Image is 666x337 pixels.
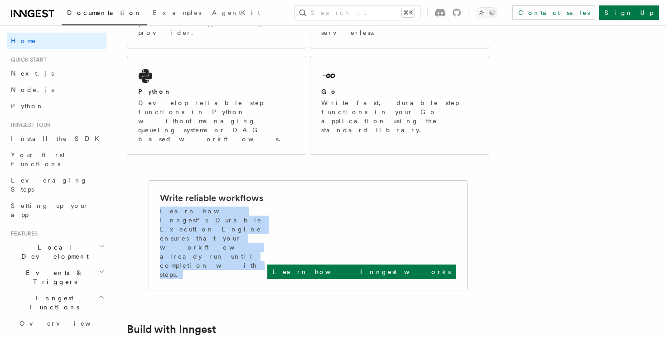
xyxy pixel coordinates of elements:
span: Overview [19,320,113,327]
span: Install the SDK [11,135,105,142]
p: Learn how Inngest's Durable Execution Engine ensures that your workflow already run until complet... [160,207,267,279]
span: Your first Functions [11,151,65,168]
button: Search...⌘K [294,5,420,20]
span: Inngest Functions [7,294,98,312]
a: Contact sales [512,5,595,20]
a: Build with Inngest [127,323,216,336]
a: Install the SDK [7,130,106,147]
h2: Go [321,87,338,96]
kbd: ⌘K [402,8,415,17]
h2: Write reliable workflows [160,192,263,204]
span: Features [7,230,38,237]
span: Events & Triggers [7,268,99,286]
a: Documentation [62,3,147,25]
span: Quick start [7,56,47,63]
span: Next.js [11,70,54,77]
a: Next.js [7,65,106,82]
span: Python [11,102,44,110]
p: Develop reliable step functions in Python without managing queueing systems or DAG based workflows. [138,98,295,144]
a: Leveraging Steps [7,172,106,197]
button: Toggle dark mode [476,7,497,18]
p: Learn how Inngest works [273,267,451,276]
span: Local Development [7,243,99,261]
span: Leveraging Steps [11,177,87,193]
p: Write fast, durable step functions in your Go application using the standard library. [321,98,478,135]
h2: Python [138,87,172,96]
button: Local Development [7,239,106,265]
span: Setting up your app [11,202,89,218]
a: Node.js [7,82,106,98]
span: Documentation [67,9,142,16]
span: AgentKit [212,9,260,16]
a: Python [7,98,106,114]
span: Home [11,36,36,45]
a: Setting up your app [7,197,106,223]
span: Node.js [11,86,54,93]
button: Events & Triggers [7,265,106,290]
a: Your first Functions [7,147,106,172]
a: Overview [16,315,106,332]
button: Inngest Functions [7,290,106,315]
span: Examples [153,9,201,16]
a: GoWrite fast, durable step functions in your Go application using the standard library. [310,56,489,155]
a: AgentKit [207,3,265,24]
a: Sign Up [599,5,659,20]
a: Learn how Inngest works [267,265,456,279]
a: Home [7,33,106,49]
a: PythonDevelop reliable step functions in Python without managing queueing systems or DAG based wo... [127,56,306,155]
a: Examples [147,3,207,24]
span: Inngest tour [7,121,51,129]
